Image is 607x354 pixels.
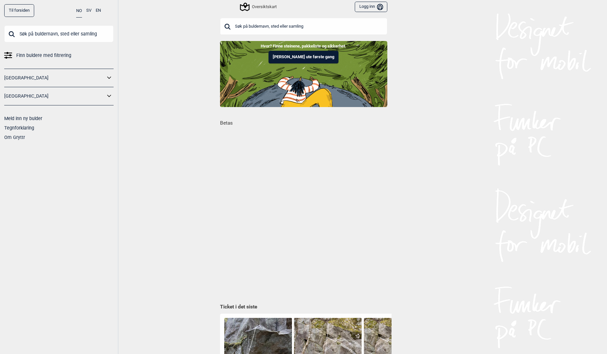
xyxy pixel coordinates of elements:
[86,4,91,17] button: SV
[4,125,34,130] a: Tegnforklaring
[355,2,387,12] button: Logg inn
[220,41,387,107] img: Indoor to outdoor
[4,51,114,60] a: Finn buldere med filtrering
[16,51,71,60] span: Finn buldere med filtrering
[4,73,105,83] a: [GEOGRAPHIC_DATA]
[5,43,602,49] p: Hvor? Finne steinene, pakkeliste og sikkerhet.
[4,116,42,121] a: Meld inn ny bulder
[4,4,34,17] a: Til forsiden
[220,304,387,311] h1: Ticket i det siste
[220,116,392,127] h1: Betas
[220,18,387,35] input: Søk på buldernavn, sted eller samling
[4,25,114,42] input: Søk på buldernavn, sted eller samling
[269,51,338,63] button: [PERSON_NAME] ute første gang
[4,135,25,140] a: Om Gryttr
[241,3,277,11] div: Oversiktskart
[96,4,101,17] button: EN
[76,4,82,18] button: NO
[4,91,105,101] a: [GEOGRAPHIC_DATA]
